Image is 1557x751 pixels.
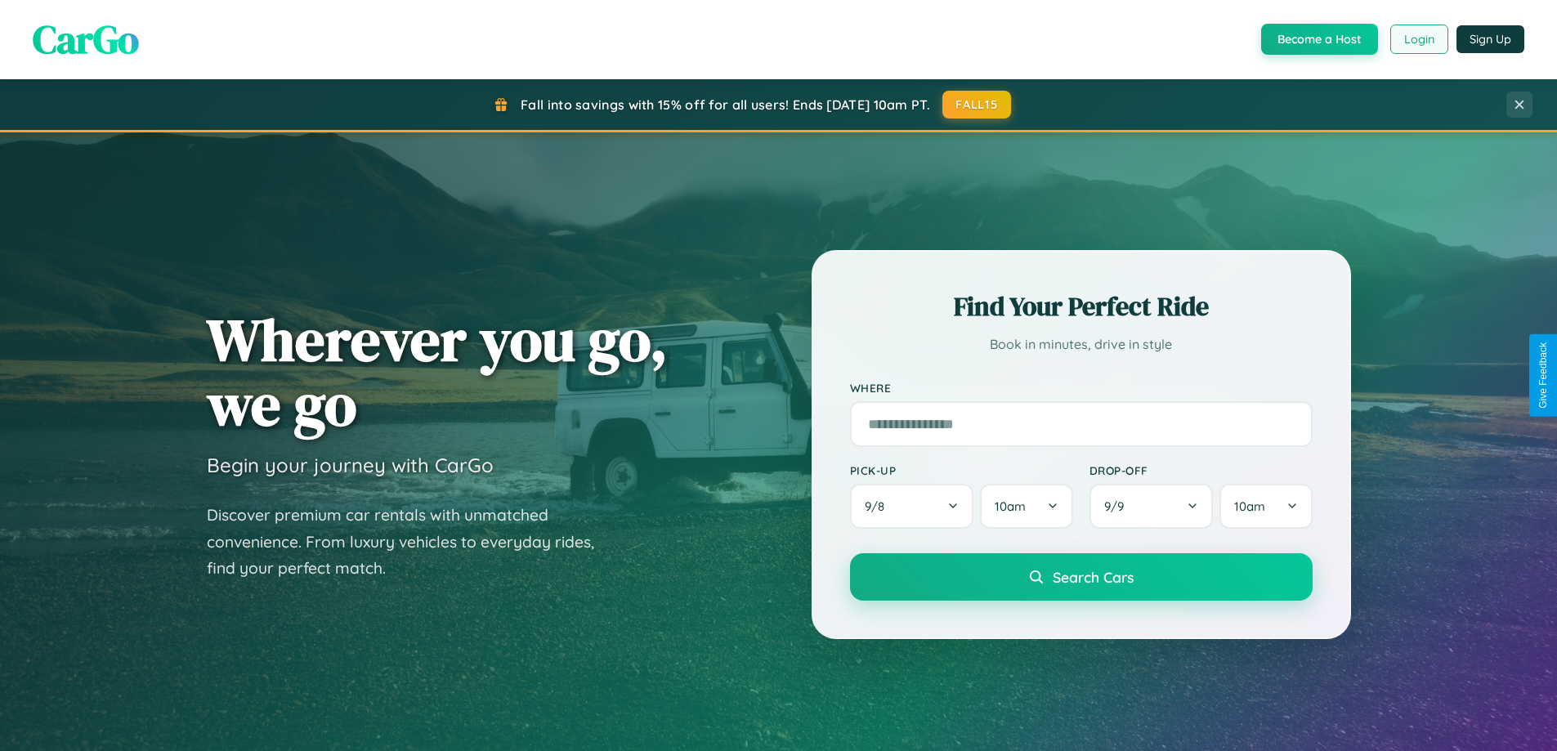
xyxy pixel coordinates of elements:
[33,12,139,66] span: CarGo
[1219,484,1312,529] button: 10am
[1456,25,1524,53] button: Sign Up
[850,463,1073,477] label: Pick-up
[1104,498,1132,514] span: 9 / 9
[1261,24,1378,55] button: Become a Host
[207,502,615,582] p: Discover premium car rentals with unmatched convenience. From luxury vehicles to everyday rides, ...
[850,484,974,529] button: 9/8
[865,498,893,514] span: 9 / 8
[1390,25,1448,54] button: Login
[850,333,1313,356] p: Book in minutes, drive in style
[850,381,1313,395] label: Where
[1234,498,1265,514] span: 10am
[980,484,1072,529] button: 10am
[850,288,1313,324] h2: Find Your Perfect Ride
[1053,568,1134,586] span: Search Cars
[207,307,668,436] h1: Wherever you go, we go
[995,498,1026,514] span: 10am
[942,91,1011,118] button: FALL15
[850,553,1313,601] button: Search Cars
[521,96,930,113] span: Fall into savings with 15% off for all users! Ends [DATE] 10am PT.
[207,453,494,477] h3: Begin your journey with CarGo
[1537,342,1549,409] div: Give Feedback
[1089,484,1214,529] button: 9/9
[1089,463,1313,477] label: Drop-off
